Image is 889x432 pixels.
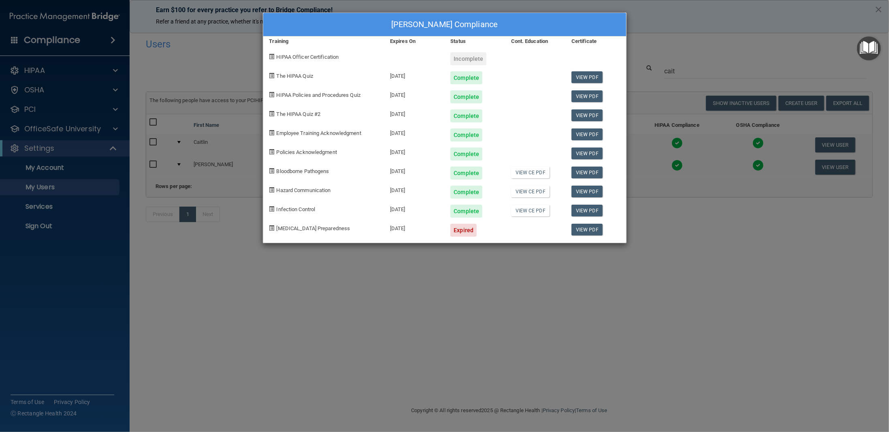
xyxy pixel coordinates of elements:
[450,205,482,218] div: Complete
[571,224,603,235] a: View PDF
[450,224,477,237] div: Expired
[571,205,603,216] a: View PDF
[277,206,316,212] span: Infection Control
[565,36,626,46] div: Certificate
[277,187,331,193] span: Hazard Communication
[571,90,603,102] a: View PDF
[450,128,482,141] div: Complete
[450,71,482,84] div: Complete
[450,186,482,199] div: Complete
[384,65,444,84] div: [DATE]
[384,103,444,122] div: [DATE]
[450,167,482,180] div: Complete
[450,52,486,65] div: Incomplete
[384,180,444,199] div: [DATE]
[571,186,603,197] a: View PDF
[277,168,329,174] span: Bloodborne Pathogens
[277,92,360,98] span: HIPAA Policies and Procedures Quiz
[277,54,339,60] span: HIPAA Officer Certification
[277,73,313,79] span: The HIPAA Quiz
[263,13,626,36] div: [PERSON_NAME] Compliance
[263,36,384,46] div: Training
[277,225,350,231] span: [MEDICAL_DATA] Preparedness
[384,84,444,103] div: [DATE]
[277,130,361,136] span: Employee Training Acknowledgment
[277,111,321,117] span: The HIPAA Quiz #2
[450,90,482,103] div: Complete
[571,128,603,140] a: View PDF
[384,141,444,160] div: [DATE]
[511,205,550,216] a: View CE PDF
[511,167,550,178] a: View CE PDF
[384,218,444,237] div: [DATE]
[384,122,444,141] div: [DATE]
[511,186,550,197] a: View CE PDF
[444,36,505,46] div: Status
[571,148,603,159] a: View PDF
[450,109,482,122] div: Complete
[571,109,603,121] a: View PDF
[571,167,603,178] a: View PDF
[384,199,444,218] div: [DATE]
[384,36,444,46] div: Expires On
[505,36,565,46] div: Cont. Education
[450,148,482,160] div: Complete
[384,160,444,180] div: [DATE]
[277,149,337,155] span: Policies Acknowledgment
[857,36,881,60] button: Open Resource Center
[571,71,603,83] a: View PDF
